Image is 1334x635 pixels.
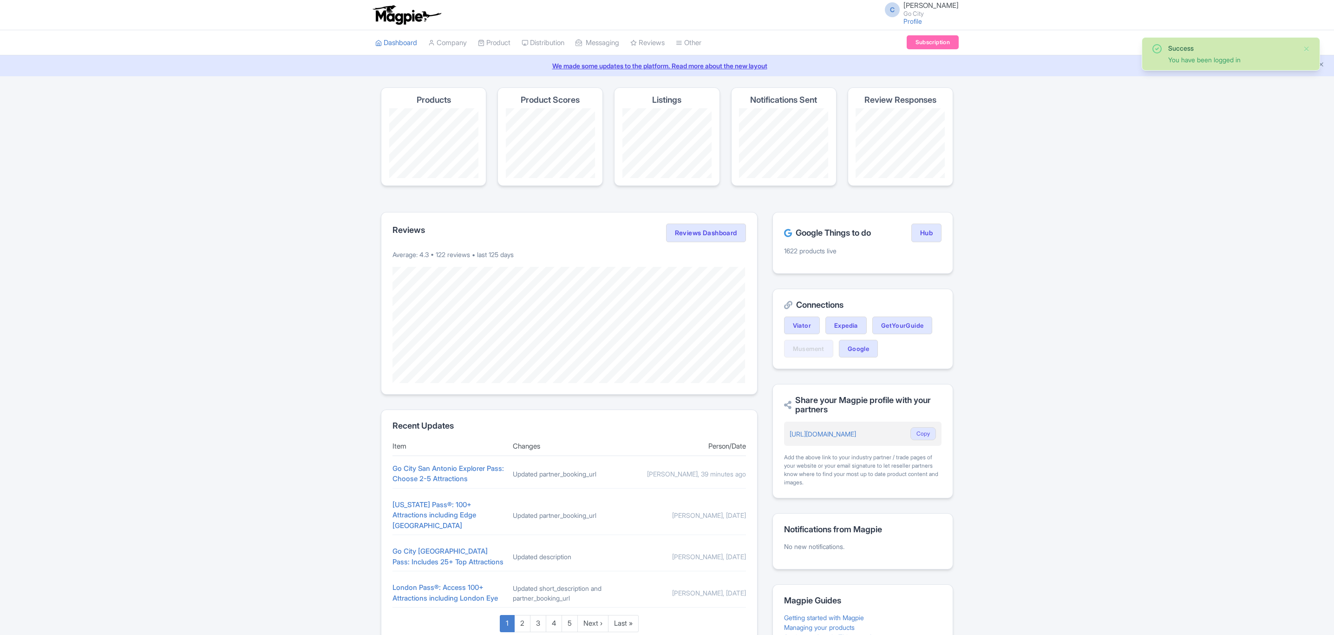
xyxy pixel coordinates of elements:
a: Google [839,340,878,357]
p: No new notifications. [784,542,942,551]
h4: Notifications Sent [750,95,817,105]
a: Next › [577,615,608,632]
h2: Share your Magpie profile with your partners [784,396,942,414]
a: Messaging [575,30,619,56]
a: Getting started with Magpie [784,614,864,622]
a: Go City San Antonio Explorer Pass: Choose 2-5 Attractions [392,464,504,483]
h4: Product Scores [521,95,580,105]
a: GetYourGuide [872,317,933,334]
a: Other [676,30,701,56]
h2: Recent Updates [392,421,746,430]
div: Add the above link to your industry partner / trade pages of your website or your email signature... [784,453,942,487]
a: Go City [GEOGRAPHIC_DATA] Pass: Includes 25+ Top Attractions [392,547,504,566]
a: Company [428,30,467,56]
button: Close announcement [1318,60,1325,71]
div: Changes [513,441,626,452]
a: 3 [530,615,546,632]
h4: Listings [652,95,681,105]
a: Expedia [825,317,867,334]
a: [US_STATE] Pass®: 100+ Attractions including Edge [GEOGRAPHIC_DATA] [392,500,476,530]
p: Average: 4.3 • 122 reviews • last 125 days [392,250,746,259]
div: Item [392,441,505,452]
a: Managing your products [784,623,855,631]
div: Person/Date [633,441,746,452]
a: 2 [514,615,530,632]
a: We made some updates to the platform. Read more about the new layout [6,61,1328,71]
div: Updated description [513,552,626,562]
div: Updated partner_booking_url [513,469,626,479]
h2: Google Things to do [784,228,871,238]
p: 1622 products live [784,246,942,256]
a: Viator [784,317,820,334]
button: Close [1303,43,1310,54]
a: Musement [784,340,833,357]
div: [PERSON_NAME], 39 minutes ago [633,469,746,479]
span: C [885,2,900,17]
a: London Pass®: Access 100+ Attractions including London Eye [392,583,498,602]
a: Distribution [522,30,564,56]
div: Success [1168,43,1295,53]
a: Reviews Dashboard [666,224,746,242]
a: C [PERSON_NAME] Go City [879,2,959,17]
div: [PERSON_NAME], [DATE] [633,552,746,562]
a: [URL][DOMAIN_NAME] [790,430,856,438]
h2: Reviews [392,225,425,235]
a: Reviews [630,30,665,56]
h4: Products [417,95,451,105]
div: [PERSON_NAME], [DATE] [633,588,746,598]
a: Product [478,30,510,56]
span: [PERSON_NAME] [903,1,959,10]
a: 4 [546,615,562,632]
div: Updated short_description and partner_booking_url [513,583,626,603]
a: Hub [911,224,942,242]
img: logo-ab69f6fb50320c5b225c76a69d11143b.png [371,5,443,25]
h2: Magpie Guides [784,596,942,605]
a: Dashboard [375,30,417,56]
small: Go City [903,11,959,17]
a: 5 [562,615,578,632]
button: Copy [910,427,936,440]
div: Updated partner_booking_url [513,510,626,520]
h4: Review Responses [864,95,936,105]
a: 1 [500,615,515,632]
a: Subscription [907,35,959,49]
div: [PERSON_NAME], [DATE] [633,510,746,520]
h2: Notifications from Magpie [784,525,942,534]
h2: Connections [784,300,942,310]
div: You have been logged in [1168,55,1295,65]
a: Profile [903,17,922,25]
a: Last » [608,615,639,632]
